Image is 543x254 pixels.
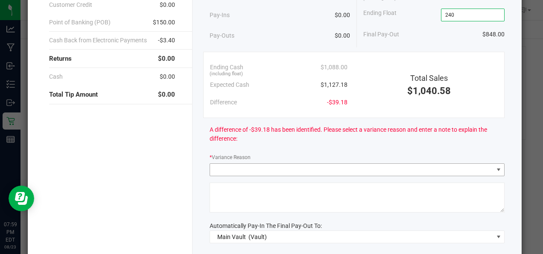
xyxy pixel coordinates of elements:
span: $1,040.58 [407,86,451,96]
span: $0.00 [158,54,175,64]
span: $0.00 [158,90,175,100]
span: (Vault) [248,233,267,240]
span: $0.00 [160,0,175,9]
span: Automatically Pay-In The Final Pay-Out To: [210,222,322,229]
span: Total Sales [410,74,448,83]
span: Cash [49,72,63,81]
span: Customer Credit [49,0,92,9]
label: Variance Reason [210,154,251,161]
span: (including float) [210,71,243,78]
span: A difference of -$39.18 has been identified. Please select a variance reason and enter a note to ... [210,125,505,143]
span: $0.00 [335,11,350,20]
span: $848.00 [482,30,505,39]
span: $0.00 [160,72,175,81]
span: $150.00 [153,18,175,27]
span: $0.00 [335,31,350,40]
span: Difference [210,98,237,107]
span: Expected Cash [210,80,249,89]
span: Ending Float [363,9,397,21]
span: Cash Back from Electronic Payments [49,36,147,45]
span: Ending Cash [210,63,243,72]
span: -$39.18 [327,98,347,107]
iframe: Resource center [9,186,34,211]
span: Point of Banking (POB) [49,18,111,27]
span: Main Vault [217,233,246,240]
span: $1,127.18 [321,80,347,89]
span: Pay-Outs [210,31,234,40]
div: Returns [49,50,175,68]
span: Final Pay-Out [363,30,399,39]
span: $1,088.00 [321,63,347,72]
span: -$3.40 [158,36,175,45]
span: Pay-Ins [210,11,230,20]
span: Total Tip Amount [49,90,98,100]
